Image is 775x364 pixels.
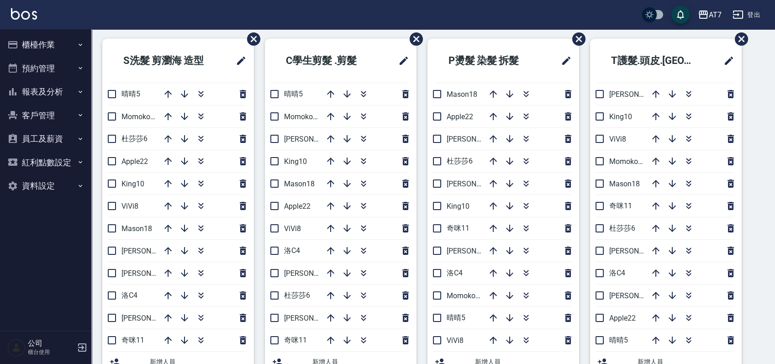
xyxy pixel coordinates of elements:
[284,157,307,166] span: King10
[403,26,424,53] span: 刪除班表
[718,50,734,72] span: 修改班表的標題
[284,336,307,344] span: 奇咪11
[121,202,138,211] span: ViVi8
[284,246,300,255] span: 洛C4
[121,247,180,255] span: [PERSON_NAME]9
[447,313,465,322] span: 晴晴5
[4,80,88,104] button: 報表及分析
[4,127,88,151] button: 員工及薪資
[28,339,74,348] h5: 公司
[597,44,712,77] h2: T護髮.頭皮.[GEOGRAPHIC_DATA]
[609,90,668,99] span: [PERSON_NAME]2
[393,50,409,72] span: 修改班表的標題
[555,50,572,72] span: 修改班表的標題
[121,336,144,344] span: 奇咪11
[709,9,722,21] div: AT7
[609,314,636,322] span: Apple22
[4,104,88,127] button: 客戶管理
[272,44,381,77] h2: C學生剪髮 .剪髮
[447,135,506,143] span: [PERSON_NAME]2
[447,269,463,277] span: 洛C4
[694,5,725,24] button: AT7
[284,135,343,143] span: [PERSON_NAME]9
[609,291,668,300] span: [PERSON_NAME]7
[284,269,343,278] span: [PERSON_NAME]2
[121,291,137,300] span: 洛C4
[609,247,668,255] span: [PERSON_NAME]9
[121,157,148,166] span: Apple22
[230,50,247,72] span: 修改班表的標題
[284,314,343,322] span: [PERSON_NAME]7
[609,112,632,121] span: King10
[447,179,506,188] span: [PERSON_NAME]9
[447,202,469,211] span: King10
[4,33,88,57] button: 櫃檯作業
[4,174,88,198] button: 資料設定
[447,291,484,300] span: Momoko12
[447,157,473,165] span: 杜莎莎6
[121,269,180,278] span: [PERSON_NAME]7
[729,6,764,23] button: 登出
[4,151,88,174] button: 紅利點數設定
[447,336,464,345] span: ViVi8
[671,5,690,24] button: save
[565,26,587,53] span: 刪除班表
[435,44,544,77] h2: P燙髮 染髮 拆髮
[121,134,148,143] span: 杜莎莎6
[447,90,477,99] span: Mason18
[609,224,635,232] span: 杜莎莎6
[7,338,26,357] img: Person
[110,44,224,77] h2: S洗髮 剪瀏海 造型
[609,135,626,143] span: ViVi8
[284,112,321,121] span: Momoko12
[609,179,640,188] span: Mason18
[121,90,140,98] span: 晴晴5
[609,336,628,344] span: 晴晴5
[284,90,303,98] span: 晴晴5
[121,224,152,233] span: Mason18
[447,112,473,121] span: Apple22
[447,247,506,255] span: [PERSON_NAME]7
[728,26,749,53] span: 刪除班表
[609,269,625,277] span: 洛C4
[4,57,88,80] button: 預約管理
[609,201,632,210] span: 奇咪11
[284,179,315,188] span: Mason18
[240,26,262,53] span: 刪除班表
[609,157,646,166] span: Momoko12
[284,291,310,300] span: 杜莎莎6
[28,348,74,356] p: 櫃台使用
[121,314,180,322] span: [PERSON_NAME]2
[121,112,158,121] span: Momoko12
[11,8,37,20] img: Logo
[284,224,301,233] span: ViVi8
[447,224,469,232] span: 奇咪11
[121,179,144,188] span: King10
[284,202,311,211] span: Apple22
